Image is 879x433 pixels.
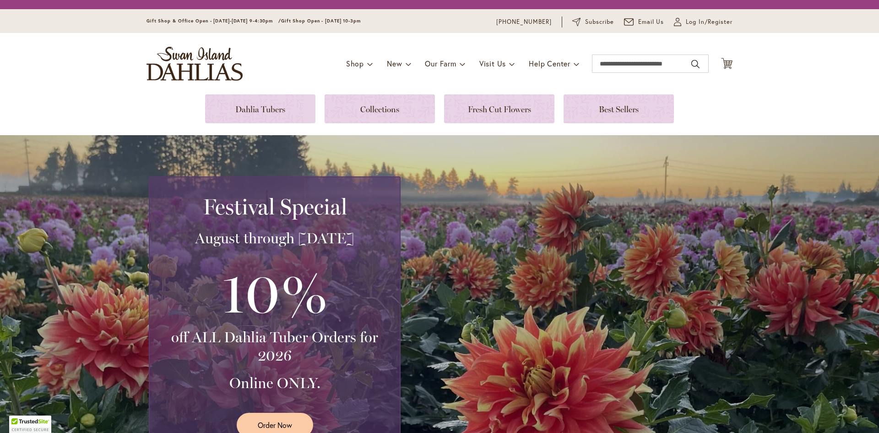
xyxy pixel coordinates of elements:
[258,420,292,430] span: Order Now
[346,59,364,68] span: Shop
[572,17,614,27] a: Subscribe
[161,194,389,219] h2: Festival Special
[638,17,664,27] span: Email Us
[691,57,700,71] button: Search
[146,47,243,81] a: store logo
[585,17,614,27] span: Subscribe
[425,59,456,68] span: Our Farm
[161,229,389,247] h3: August through [DATE]
[624,17,664,27] a: Email Us
[146,18,281,24] span: Gift Shop & Office Open - [DATE]-[DATE] 9-4:30pm /
[281,18,361,24] span: Gift Shop Open - [DATE] 10-3pm
[161,257,389,328] h3: 10%
[387,59,402,68] span: New
[496,17,552,27] a: [PHONE_NUMBER]
[686,17,732,27] span: Log In/Register
[674,17,732,27] a: Log In/Register
[161,328,389,365] h3: off ALL Dahlia Tuber Orders for 2026
[9,416,51,433] div: TrustedSite Certified
[479,59,506,68] span: Visit Us
[161,374,389,392] h3: Online ONLY.
[529,59,570,68] span: Help Center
